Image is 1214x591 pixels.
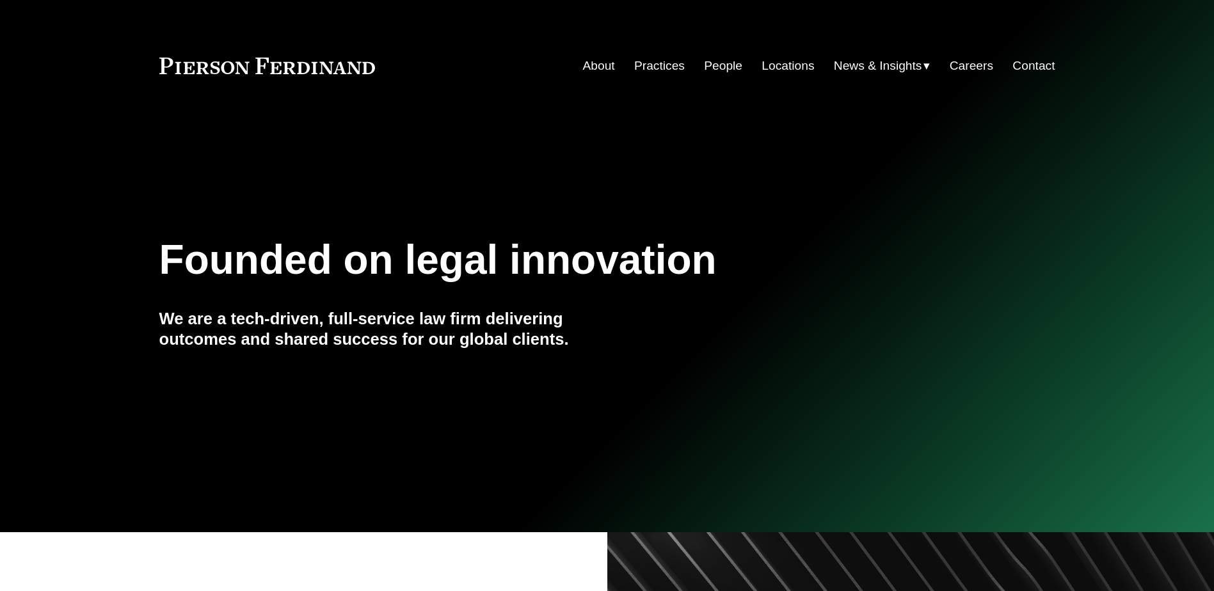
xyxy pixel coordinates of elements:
a: About [583,54,615,78]
a: folder dropdown [834,54,930,78]
a: Practices [634,54,685,78]
h4: We are a tech-driven, full-service law firm delivering outcomes and shared success for our global... [159,308,607,350]
h1: Founded on legal innovation [159,237,906,283]
a: People [704,54,742,78]
span: News & Insights [834,55,922,77]
a: Contact [1012,54,1055,78]
a: Careers [950,54,993,78]
a: Locations [762,54,814,78]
